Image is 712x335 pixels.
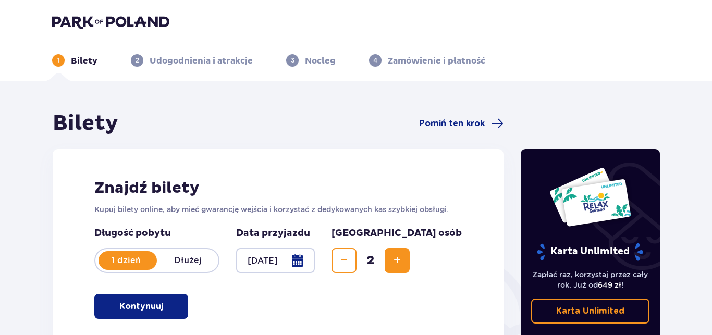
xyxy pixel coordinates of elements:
[95,255,157,266] p: 1 dzień
[291,56,294,65] p: 3
[57,56,60,65] p: 1
[136,56,139,65] p: 2
[419,118,485,129] span: Pomiń ten krok
[556,305,624,317] p: Karta Unlimited
[305,55,336,67] p: Nocleg
[150,55,253,67] p: Udogodnienia i atrakcje
[536,243,644,261] p: Karta Unlimited
[531,269,650,290] p: Zapłać raz, korzystaj przez cały rok. Już od !
[94,204,462,215] p: Kupuj bilety online, aby mieć gwarancję wejścia i korzystać z dedykowanych kas szybkiej obsługi.
[52,15,169,29] img: Park of Poland logo
[71,55,97,67] p: Bilety
[359,253,383,268] span: 2
[119,301,163,312] p: Kontynuuj
[94,294,188,319] button: Kontynuuj
[531,299,650,324] a: Karta Unlimited
[53,110,118,137] h1: Bilety
[388,55,485,67] p: Zamówienie i płatność
[94,227,219,240] p: Długość pobytu
[419,117,504,130] a: Pomiń ten krok
[157,255,218,266] p: Dłużej
[385,248,410,273] button: Increase
[598,281,621,289] span: 649 zł
[332,248,357,273] button: Decrease
[373,56,377,65] p: 4
[94,178,462,198] h2: Znajdź bilety
[332,227,462,240] p: [GEOGRAPHIC_DATA] osób
[236,227,310,240] p: Data przyjazdu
